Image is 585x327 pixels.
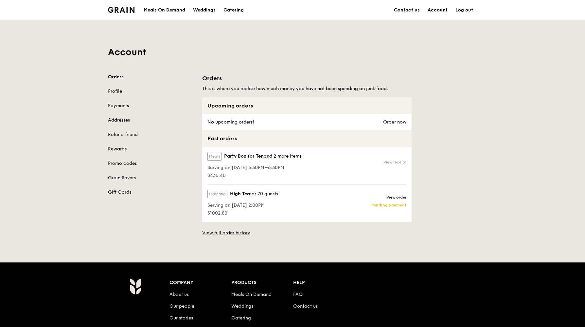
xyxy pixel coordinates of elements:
a: Grain Savers [108,175,194,181]
a: Meals On Demand [231,292,272,297]
a: Refer a friend [108,131,194,138]
div: Weddings [193,0,216,20]
a: Our people [169,303,194,309]
a: Catering [220,0,248,20]
h5: This is where you realise how much money you have not been spending on junk food. [202,86,412,92]
span: and 2 more items [264,153,301,159]
div: No upcoming orders! [202,114,258,130]
span: $436.40 [207,172,301,179]
span: $1002.80 [207,210,278,217]
div: Products [231,278,293,287]
label: Meals [207,152,222,161]
a: Profile [108,88,194,95]
a: Weddings [189,0,220,20]
span: Party Box for Ten [224,153,264,160]
a: FAQ [293,292,303,297]
a: Weddings [231,303,253,309]
a: Contact us [390,0,424,20]
p: Pending payment [371,202,406,208]
div: Help [293,278,355,287]
div: Meals On Demand [144,0,185,20]
div: Company [169,278,231,287]
span: Serving on [DATE] 2:00PM [207,202,278,209]
a: Addresses [108,117,194,124]
img: Grain [108,7,134,13]
h1: Account [108,46,477,58]
a: Catering [231,315,251,321]
a: Orders [108,74,194,80]
a: View full order history [202,230,250,236]
h1: Orders [202,74,412,83]
span: for 70 guests [250,191,278,197]
div: Upcoming orders [202,97,412,114]
a: View order [386,195,406,200]
a: Order now [383,120,406,125]
a: Promo codes [108,160,194,167]
a: Contact us [293,303,318,309]
a: Log out [452,0,477,20]
a: Rewards [108,146,194,152]
img: Grain [130,278,141,295]
label: Catering [207,190,227,198]
a: Account [424,0,452,20]
a: Our stories [169,315,193,321]
a: About us [169,292,189,297]
a: Gift Cards [108,189,194,196]
span: Serving on [DATE] 5:30PM–6:30PM [207,164,301,171]
a: View receipt [383,160,406,165]
a: Payments [108,103,194,109]
span: High Tea [230,191,250,197]
div: Past orders [202,130,412,147]
div: Catering [223,0,244,20]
